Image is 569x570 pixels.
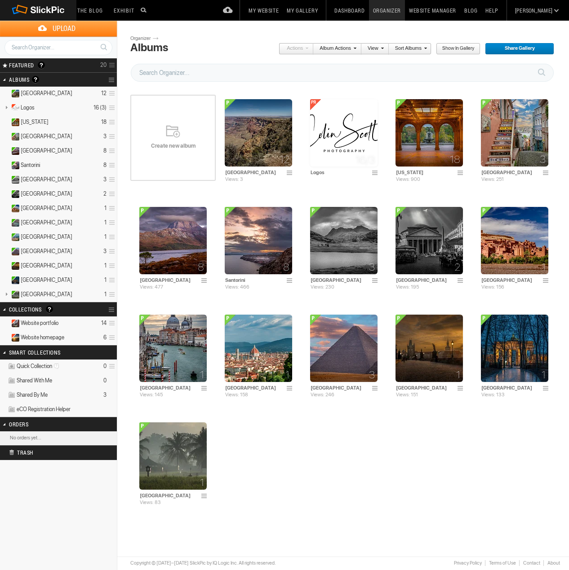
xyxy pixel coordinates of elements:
a: Expand [1,320,9,326]
img: Website010.webp [225,315,292,382]
span: Venice [21,219,72,226]
img: Car_reg_stairway_Istanbul.webp [481,99,548,167]
a: Search [95,39,112,55]
span: Views: 83 [140,500,161,505]
ins: Public Album [8,276,20,284]
h2: Orders [9,417,84,431]
a: Expand [1,219,9,226]
span: 3 [369,371,375,378]
img: Bali_mist.webp [139,422,207,490]
ins: Public Album [8,219,20,227]
input: Rome [396,276,455,284]
span: Florence [21,233,72,241]
ins: Public Album [8,90,20,97]
span: Bali [21,291,72,298]
img: Website045.webp [139,207,207,274]
span: eCO Registration Helper [17,406,71,413]
span: Scotland [21,147,72,154]
ins: Public Album [8,133,20,140]
b: No orders yet... [10,435,41,441]
ins: Public Album [8,205,20,212]
input: Florence [225,384,284,392]
span: Website portfolio [21,320,58,327]
input: Venice [139,384,199,392]
span: New York [21,118,49,126]
img: ico_album_coll.png [8,377,16,385]
input: Logos [310,168,369,176]
img: Santorini_Akrtotiri_Sunrise_Pano_Day_4_May_2024260524_17-Pano.webp [225,207,292,274]
a: Expand [1,118,9,125]
ins: Public Album [8,291,20,298]
span: Morocco [21,205,72,212]
ins: Public Album [8,118,20,126]
h2: Smart Collections [9,346,84,359]
input: Search photos on SlickPic... [139,4,150,15]
ins: Private Collection [8,320,20,327]
a: Contact [519,560,543,566]
img: ico_album_quick.png [8,363,16,370]
a: Expand [1,176,9,183]
img: Two_pyramids_from_afar.webp [310,315,378,382]
a: Expand [1,205,9,211]
img: Website031.webp [310,207,378,274]
img: Colin-Scott-black-high-res.webp [310,99,378,167]
span: 1 [200,371,204,378]
span: 8 [198,263,204,271]
input: Grand Canyon [225,168,284,176]
span: Berlin [21,276,72,284]
img: Website008.webp [396,315,463,382]
input: Search Organizer... [4,40,112,55]
span: 1 [542,263,546,271]
span: Views: 3 [225,176,243,182]
span: 2 [454,263,460,271]
a: Expand [1,162,9,168]
span: Rome [21,190,72,197]
ins: Public Album [8,162,20,169]
span: Views: 246 [311,392,334,398]
h2: Trash [9,446,93,459]
ins: Public Album [8,147,20,155]
span: Create new album [130,142,216,149]
a: Sort Albums [389,43,427,55]
ins: Public Album [8,233,20,241]
span: Views: 230 [311,284,334,290]
span: 18 [450,156,460,163]
div: Albums [130,41,168,54]
input: Prague [396,384,455,392]
ins: Private Collection [8,334,20,342]
input: Istanbul [481,168,540,176]
span: Share Gallery [485,43,548,55]
a: About [543,560,560,566]
span: 3 [369,263,375,271]
img: Watch_Tower_Grand_Canyon.webp [225,99,292,167]
span: Views: 133 [481,392,505,398]
span: 3 [540,156,546,163]
ins: Public Album [8,262,20,270]
a: Privacy Policy [450,560,485,566]
span: Prague [21,262,72,269]
img: Aid_Ben_Haddou_pano.webp [481,207,548,274]
img: ico_album_coll.png [8,406,16,413]
span: 16/3 [356,156,375,163]
input: Santorini [225,276,284,284]
a: Terms of Use [485,560,519,566]
h2: Collections [9,303,84,316]
span: Shared With Me [17,377,52,384]
span: Shared By Me [17,391,48,399]
span: Quick Collection [17,363,62,370]
input: Egypt [310,384,369,392]
ins: Public Album [8,176,20,184]
ins: Public Album [8,190,20,198]
ins: Public Album [8,248,20,255]
input: Berlin [481,384,540,392]
span: Istanbul [21,133,72,140]
input: Bali [139,491,199,500]
span: 8 [283,263,289,271]
span: 1 [456,371,460,378]
span: Views: 158 [225,392,248,398]
a: Expand [1,90,9,96]
span: Views: 251 [481,176,504,182]
a: Expand [1,262,9,269]
span: Views: 477 [140,284,163,290]
span: Santorini [21,162,40,169]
